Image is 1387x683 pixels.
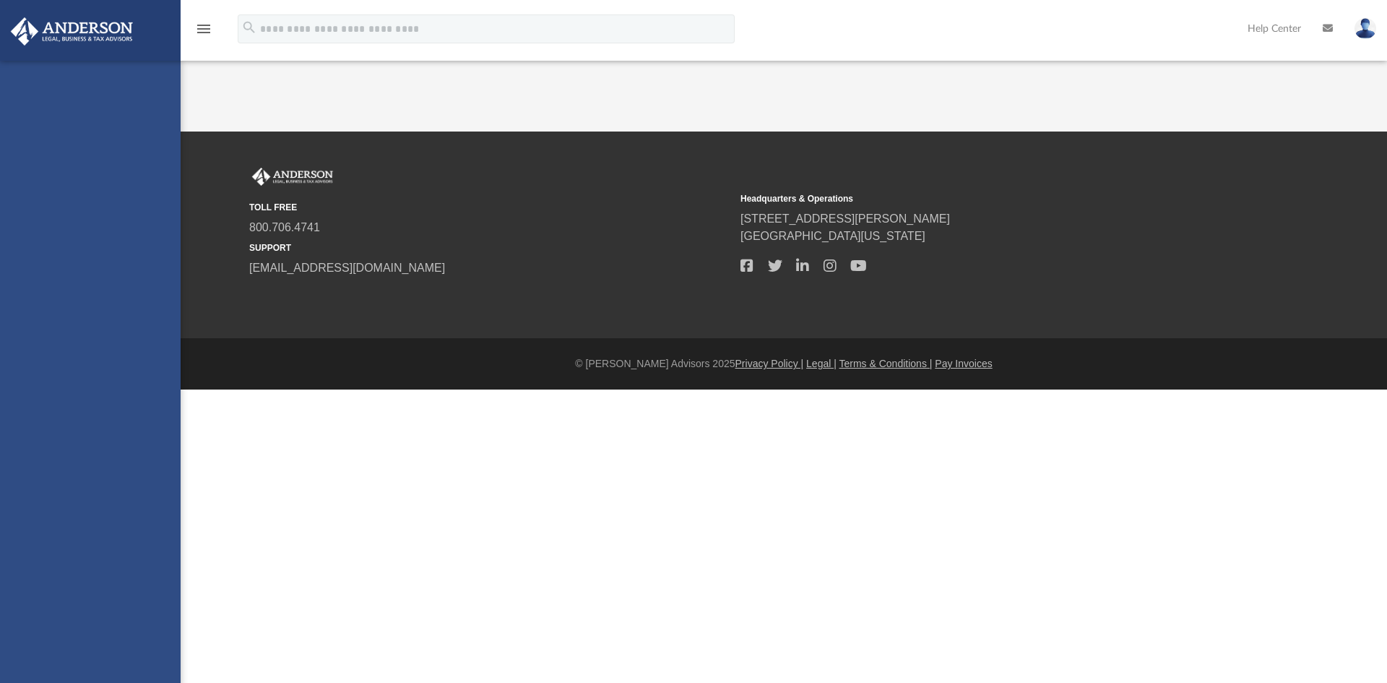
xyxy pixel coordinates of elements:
a: [GEOGRAPHIC_DATA][US_STATE] [740,230,925,242]
a: 800.706.4741 [249,221,320,233]
a: Terms & Conditions | [839,358,933,369]
div: © [PERSON_NAME] Advisors 2025 [181,356,1387,371]
i: search [241,20,257,35]
a: Pay Invoices [935,358,992,369]
img: Anderson Advisors Platinum Portal [7,17,137,46]
img: User Pic [1354,18,1376,39]
a: Privacy Policy | [735,358,804,369]
img: Anderson Advisors Platinum Portal [249,168,336,186]
a: menu [195,27,212,38]
small: Headquarters & Operations [740,192,1222,205]
a: [EMAIL_ADDRESS][DOMAIN_NAME] [249,262,445,274]
a: Legal | [806,358,837,369]
small: TOLL FREE [249,201,730,214]
i: menu [195,20,212,38]
a: [STREET_ADDRESS][PERSON_NAME] [740,212,950,225]
small: SUPPORT [249,241,730,254]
